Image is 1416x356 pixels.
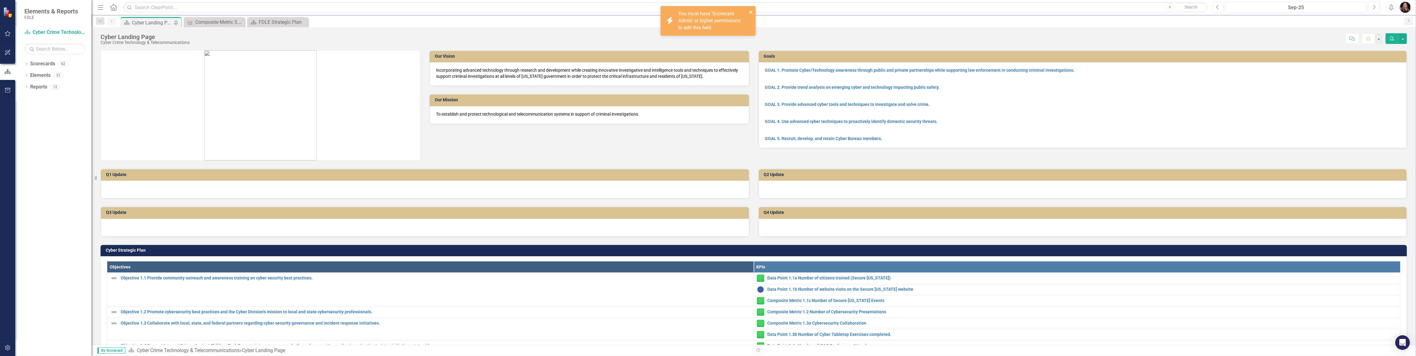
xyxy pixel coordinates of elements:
img: Proceeding as Planned [757,308,764,316]
h3: Q4 Update [764,210,1404,215]
a: Data Point 1.1b Number of website visits on the Secure [US_STATE] website [767,287,1397,292]
a: Scorecards [30,60,55,67]
img: Not Defined [110,308,118,316]
h3: Our Vision [435,54,746,59]
h3: Q2 Update [764,172,1404,177]
button: Search [1176,3,1206,12]
div: Composite Metric 3.3b Mutual Aid Service Requests [195,18,243,26]
img: Not Defined [110,342,118,350]
h3: Cyber Strategic Plan [106,248,1404,253]
img: Proceeding as Planned [757,297,764,304]
a: Elements [30,72,51,79]
a: Composite Metric 1.3a Cybersecurity Collaboration [767,321,1397,325]
img: ClearPoint Strategy [3,7,14,17]
td: Double-Click to Edit Right Click for Context Menu [754,340,1400,352]
h3: Q3 Update [106,210,746,215]
div: » [128,347,749,354]
a: Cyber Crime Technology & Telecommunications [137,347,240,353]
a: Reports [30,84,47,91]
a: FDLE Strategic Plan [249,18,307,26]
a: Composite Metric 1.2 Number of Cybersecurity Presentations [767,310,1397,314]
p: To establish and protect technological and telecommunication systems in support of criminal inves... [436,111,742,117]
div: Cyber Landing Page [242,347,285,353]
span: By Scorecard [98,347,125,354]
td: Double-Click to Edit Right Click for Context Menu [107,307,754,318]
img: Not Defined [110,275,118,282]
div: 12 [50,84,60,89]
button: Sep-25 [1225,2,1367,13]
h3: Our Mission [435,98,746,102]
div: 51 [54,73,63,78]
img: Proceeding as Planned [757,275,764,282]
h3: Goals [764,54,1404,59]
div: Sep-25 [1227,4,1365,11]
a: Composite Metric 3.3b Mutual Aid Service Requests [185,18,243,26]
div: 62 [58,61,68,67]
a: Objective 1.2 Promote cybersecurity best practices and the Cyber Division’s mission to local and ... [121,310,751,314]
a: Objective 1.3 Collaborate with local, state, and federal partners regarding cyber security govern... [121,321,751,325]
a: GOAL 5. Recruit, develop, and retain Cyber Bureau members. [765,136,882,141]
a: GOAL 3. Provide advanced cyber tools and techniques to investigate and solve crime. [765,102,930,107]
input: Search Below... [24,44,85,54]
a: Data Point 1.1a Number of citizens trained (Secure [US_STATE]) [767,276,1397,280]
td: Double-Click to Edit Right Click for Context Menu [754,295,1400,307]
td: Double-Click to Edit Right Click for Context Menu [754,329,1400,340]
small: FDLE [24,15,78,20]
a: Objective 1.1 Provide community outreach and awareness training on cyber security best practices. [121,276,751,280]
a: GOAL 1. Promote Cyber/Technology awareness through public and private partnerships while supporti... [765,68,1075,73]
button: close [749,9,753,16]
img: Not Defined [110,320,118,327]
span: Elements & Reports [24,8,78,15]
td: Double-Click to Edit Right Click for Context Menu [754,318,1400,329]
div: Cyber Landing Page [132,19,172,27]
div: FDLE Strategic Plan [259,18,307,26]
input: Search ClearPoint... [123,2,1208,13]
img: Proceeding as Planned [757,320,764,327]
a: Data Point 1.3b Number of Cyber Tabletop Exercises completed. [767,332,1397,337]
td: Double-Click to Edit Right Click for Context Menu [107,318,754,340]
td: Double-Click to Edit Right Click for Context Menu [754,284,1400,295]
img: Informational Data [757,286,764,293]
div: Open Intercom Messenger [1395,335,1410,350]
td: Double-Click to Edit Right Click for Context Menu [754,307,1400,318]
img: Proceeding as Planned [757,342,764,350]
a: Cyber Crime Technology & Telecommunications [24,29,85,36]
img: Molly Akin [1400,2,1411,13]
a: GOAL 4. Use advanced cyber techniques to proactively identify domestic security threats. [765,119,938,124]
a: GOAL 2. Provide trend analysis on emerging cyber and technology impacting public safety. [765,85,940,90]
td: Double-Click to Edit Right Click for Context Menu [754,273,1400,284]
div: Cyber Crime Technology & Telecommunications [101,40,190,45]
a: Objective 1.4 Support Internet Crimes Against Children Task Force training programs and other cyb... [121,343,751,348]
a: Data Point 1.4a Number of ICAC Conference Attendees [767,343,1397,348]
a: Composite Metric 1.1c Number of Secure [US_STATE] Events [767,298,1397,303]
div: Cyber Landing Page [101,34,190,40]
h3: Q1 Update [106,172,746,177]
img: Proceeding as Planned [757,331,764,338]
p: Incorporating advanced technology through research and development while creating innovative inve... [436,67,742,79]
td: Double-Click to Edit Right Click for Context Menu [107,273,754,307]
div: You must have 'Scorecard Admin' or higher permissions to edit this field. [678,10,747,31]
span: Search [1184,5,1198,9]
